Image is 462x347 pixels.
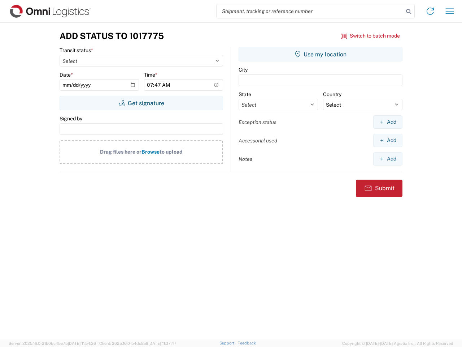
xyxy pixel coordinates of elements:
[60,47,93,53] label: Transit status
[373,152,402,166] button: Add
[60,115,82,122] label: Signed by
[239,137,277,144] label: Accessorial used
[237,341,256,345] a: Feedback
[341,30,400,42] button: Switch to batch mode
[373,134,402,147] button: Add
[68,341,96,346] span: [DATE] 11:54:36
[373,115,402,129] button: Add
[144,72,157,78] label: Time
[60,72,73,78] label: Date
[217,4,404,18] input: Shipment, tracking or reference number
[342,340,453,347] span: Copyright © [DATE]-[DATE] Agistix Inc., All Rights Reserved
[239,119,276,125] label: Exception status
[356,180,402,197] button: Submit
[160,149,183,155] span: to upload
[239,67,248,73] label: City
[239,91,251,98] label: State
[60,96,223,110] button: Get signature
[239,47,402,61] button: Use my location
[239,156,252,162] label: Notes
[99,341,176,346] span: Client: 2025.16.0-b4dc8a9
[100,149,141,155] span: Drag files here or
[60,31,164,41] h3: Add Status to 1017775
[141,149,160,155] span: Browse
[9,341,96,346] span: Server: 2025.16.0-21b0bc45e7b
[219,341,237,345] a: Support
[323,91,341,98] label: Country
[148,341,176,346] span: [DATE] 11:37:47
